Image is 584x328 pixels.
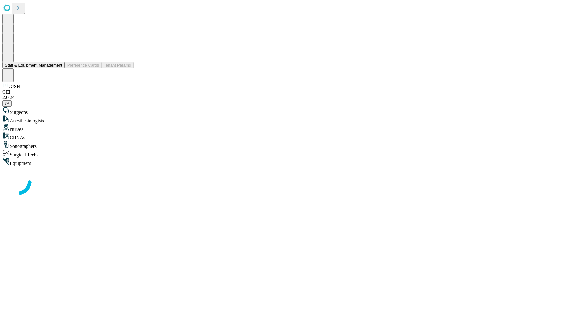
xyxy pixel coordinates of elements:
[2,124,582,132] div: Nurses
[2,107,582,115] div: Surgeons
[101,62,134,68] button: Tenant Params
[2,100,12,107] button: @
[2,62,65,68] button: Staff & Equipment Management
[2,132,582,141] div: CRNAs
[2,141,582,149] div: Sonographers
[2,115,582,124] div: Anesthesiologists
[9,84,20,89] span: GJSH
[65,62,101,68] button: Preference Cards
[2,95,582,100] div: 2.0.241
[5,101,9,106] span: @
[2,149,582,158] div: Surgical Techs
[2,158,582,166] div: Equipment
[2,89,582,95] div: GEI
